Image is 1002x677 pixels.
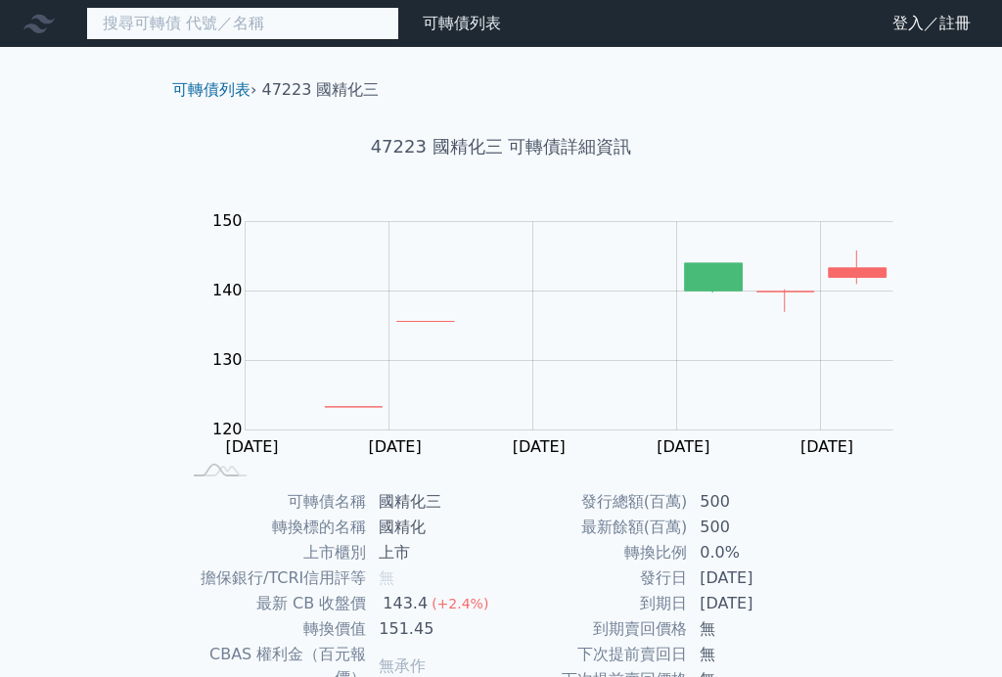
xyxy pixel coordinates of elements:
td: 無 [688,616,822,642]
a: 可轉債列表 [423,14,501,32]
td: 最新餘額(百萬) [501,515,688,540]
tspan: [DATE] [369,437,422,456]
td: [DATE] [688,565,822,591]
td: 發行總額(百萬) [501,489,688,515]
td: 到期日 [501,591,688,616]
tspan: 130 [212,350,243,369]
tspan: [DATE] [226,437,279,456]
tspan: 150 [212,211,243,230]
td: [DATE] [688,591,822,616]
li: › [172,78,256,102]
td: 500 [688,489,822,515]
input: 搜尋可轉債 代號／名稱 [86,7,399,40]
td: 0.0% [688,540,822,565]
td: 下次提前賣回日 [501,642,688,667]
g: Chart [203,211,923,457]
td: 擔保銀行/TCRI信用評等 [180,565,367,591]
td: 轉換標的名稱 [180,515,367,540]
li: 47223 國精化三 [262,78,380,102]
h1: 47223 國精化三 可轉債詳細資訊 [157,133,845,160]
td: 轉換價值 [180,616,367,642]
td: 最新 CB 收盤價 [180,591,367,616]
g: Series [325,250,887,407]
td: 到期賣回價格 [501,616,688,642]
a: 可轉債列表 [172,80,250,99]
tspan: 140 [212,281,243,299]
td: 上市 [367,540,501,565]
tspan: [DATE] [657,437,709,456]
td: 國精化三 [367,489,501,515]
span: 無承作 [379,656,426,675]
tspan: 120 [212,420,243,438]
td: 可轉債名稱 [180,489,367,515]
tspan: [DATE] [513,437,566,456]
td: 151.45 [367,616,501,642]
tspan: [DATE] [800,437,853,456]
td: 上市櫃別 [180,540,367,565]
td: 發行日 [501,565,688,591]
div: 143.4 [379,592,432,615]
span: (+2.4%) [432,596,488,611]
span: 無 [379,568,394,587]
td: 500 [688,515,822,540]
td: 國精化 [367,515,501,540]
a: 登入／註冊 [877,8,986,39]
td: 轉換比例 [501,540,688,565]
td: 無 [688,642,822,667]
